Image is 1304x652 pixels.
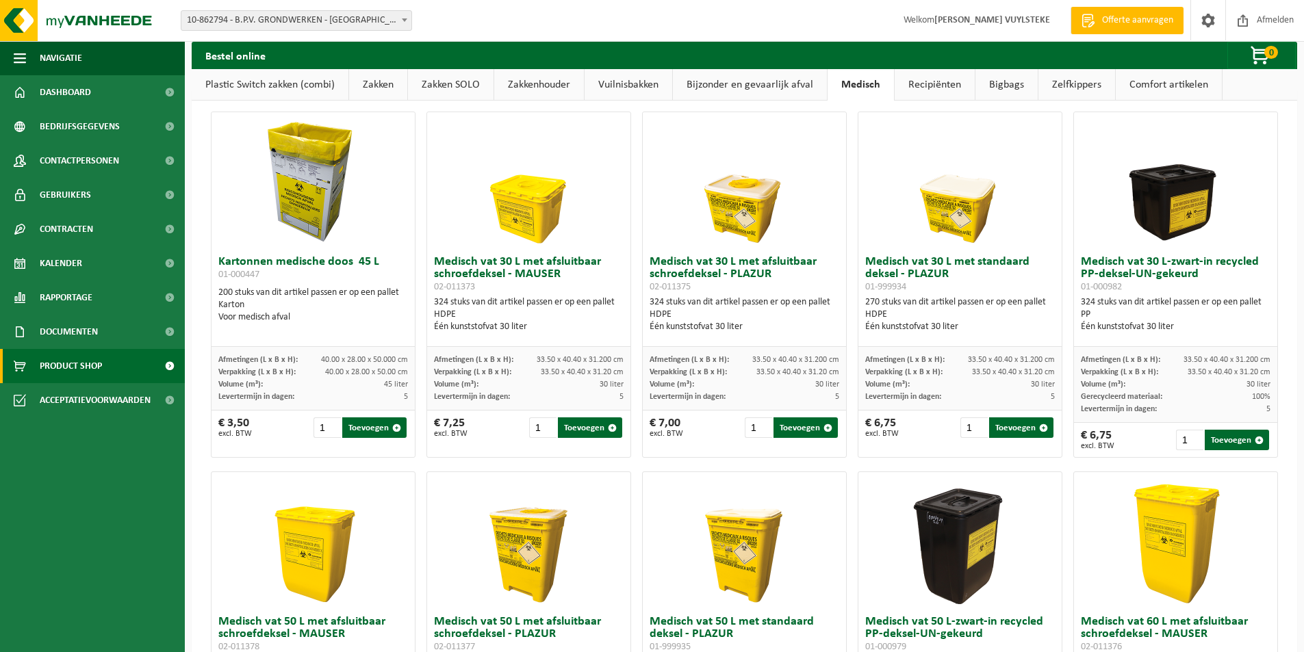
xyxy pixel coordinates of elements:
span: 01-999935 [650,642,691,652]
span: 10-862794 - B.P.V. GRONDWERKEN - KORTEMARK [181,11,411,30]
span: Offerte aanvragen [1099,14,1177,27]
span: Contracten [40,212,93,246]
button: Toevoegen [774,417,838,438]
span: Dashboard [40,75,91,109]
div: € 7,00 [650,417,683,438]
div: € 6,75 [865,417,899,438]
span: Bedrijfsgegevens [40,109,120,144]
span: 01-000447 [218,270,259,280]
div: 200 stuks van dit artikel passen er op een pallet [218,287,408,324]
div: € 7,25 [434,417,468,438]
span: excl. BTW [650,430,683,438]
span: 01-999934 [865,282,906,292]
span: 30 liter [600,380,624,389]
span: Levertermijn in dagen: [434,393,510,401]
h3: Medisch vat 30 L met afsluitbaar schroefdeksel - PLAZUR [650,256,839,293]
span: 45 liter [384,380,408,389]
span: 5 [1266,405,1270,413]
span: 01-000982 [1081,282,1122,292]
span: 100% [1252,393,1270,401]
div: Één kunststofvat 30 liter [434,321,624,333]
span: 40.00 x 28.00 x 50.000 cm [321,356,408,364]
div: Voor medisch afval [218,311,408,324]
span: Volume (m³): [1081,380,1125,389]
span: Levertermijn in dagen: [1081,405,1157,413]
button: Toevoegen [989,417,1053,438]
span: 01-000979 [865,642,906,652]
span: Gerecycleerd materiaal: [1081,393,1162,401]
span: Afmetingen (L x B x H): [1081,356,1160,364]
img: 01-000979 [892,472,1029,609]
span: Rapportage [40,281,92,315]
div: 324 stuks van dit artikel passen er op een pallet [1081,296,1270,333]
h3: Kartonnen medische doos 45 L [218,256,408,283]
a: Zakkenhouder [494,69,584,101]
div: Één kunststofvat 30 liter [1081,321,1270,333]
span: Verpakking (L x B x H): [650,368,727,376]
span: Contactpersonen [40,144,119,178]
div: € 6,75 [1081,430,1114,450]
div: HDPE [865,309,1055,321]
span: 02-011376 [1081,642,1122,652]
a: Bigbags [975,69,1038,101]
span: 5 [404,393,408,401]
img: 02-011376 [1108,472,1244,609]
div: Karton [218,299,408,311]
span: excl. BTW [865,430,899,438]
input: 1 [314,417,342,438]
span: Afmetingen (L x B x H): [865,356,945,364]
a: Zakken [349,69,407,101]
span: Levertermijn in dagen: [650,393,726,401]
img: 02-011377 [461,472,598,609]
h3: Medisch vat 30 L met standaard deksel - PLAZUR [865,256,1055,293]
strong: [PERSON_NAME] VUYLSTEKE [934,15,1050,25]
span: 33.50 x 40.40 x 31.200 cm [968,356,1055,364]
a: Recipiënten [895,69,975,101]
div: PP [1081,309,1270,321]
input: 1 [960,417,988,438]
h3: Medisch vat 30 L-zwart-in recycled PP-deksel-UN-gekeurd [1081,256,1270,293]
input: 1 [529,417,557,438]
a: Offerte aanvragen [1071,7,1184,34]
span: 33.50 x 40.40 x 31.20 cm [541,368,624,376]
span: 5 [835,393,839,401]
div: € 3,50 [218,417,252,438]
span: Kalender [40,246,82,281]
span: Verpakking (L x B x H): [865,368,943,376]
button: Toevoegen [1205,430,1269,450]
span: Afmetingen (L x B x H): [434,356,513,364]
span: 33.50 x 40.40 x 31.200 cm [752,356,839,364]
img: 01-999935 [676,472,813,609]
span: 10-862794 - B.P.V. GRONDWERKEN - KORTEMARK [181,10,412,31]
span: Afmetingen (L x B x H): [650,356,729,364]
span: 0 [1264,46,1278,59]
span: 40.00 x 28.00 x 50.00 cm [325,368,408,376]
span: Product Shop [40,349,102,383]
a: Medisch [828,69,894,101]
span: Verpakking (L x B x H): [434,368,511,376]
a: Zelfkippers [1038,69,1115,101]
span: Acceptatievoorwaarden [40,383,151,417]
span: 02-011378 [218,642,259,652]
span: Verpakking (L x B x H): [218,368,296,376]
a: Bijzonder en gevaarlijk afval [673,69,827,101]
span: Navigatie [40,41,82,75]
span: 33.50 x 40.40 x 31.200 cm [537,356,624,364]
span: 5 [1051,393,1055,401]
button: 0 [1227,42,1296,69]
span: 30 liter [1031,380,1055,389]
input: 1 [745,417,773,438]
span: 02-011377 [434,642,475,652]
button: Toevoegen [342,417,407,438]
button: Toevoegen [558,417,622,438]
span: Levertermijn in dagen: [865,393,941,401]
span: Verpakking (L x B x H): [1081,368,1158,376]
span: Volume (m³): [434,380,478,389]
span: Afmetingen (L x B x H): [218,356,298,364]
input: 1 [1176,430,1204,450]
img: 01-999934 [892,112,1029,249]
img: 02-011373 [461,112,598,249]
span: Gebruikers [40,178,91,212]
span: 33.50 x 40.40 x 31.200 cm [1184,356,1270,364]
span: Volume (m³): [218,380,263,389]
